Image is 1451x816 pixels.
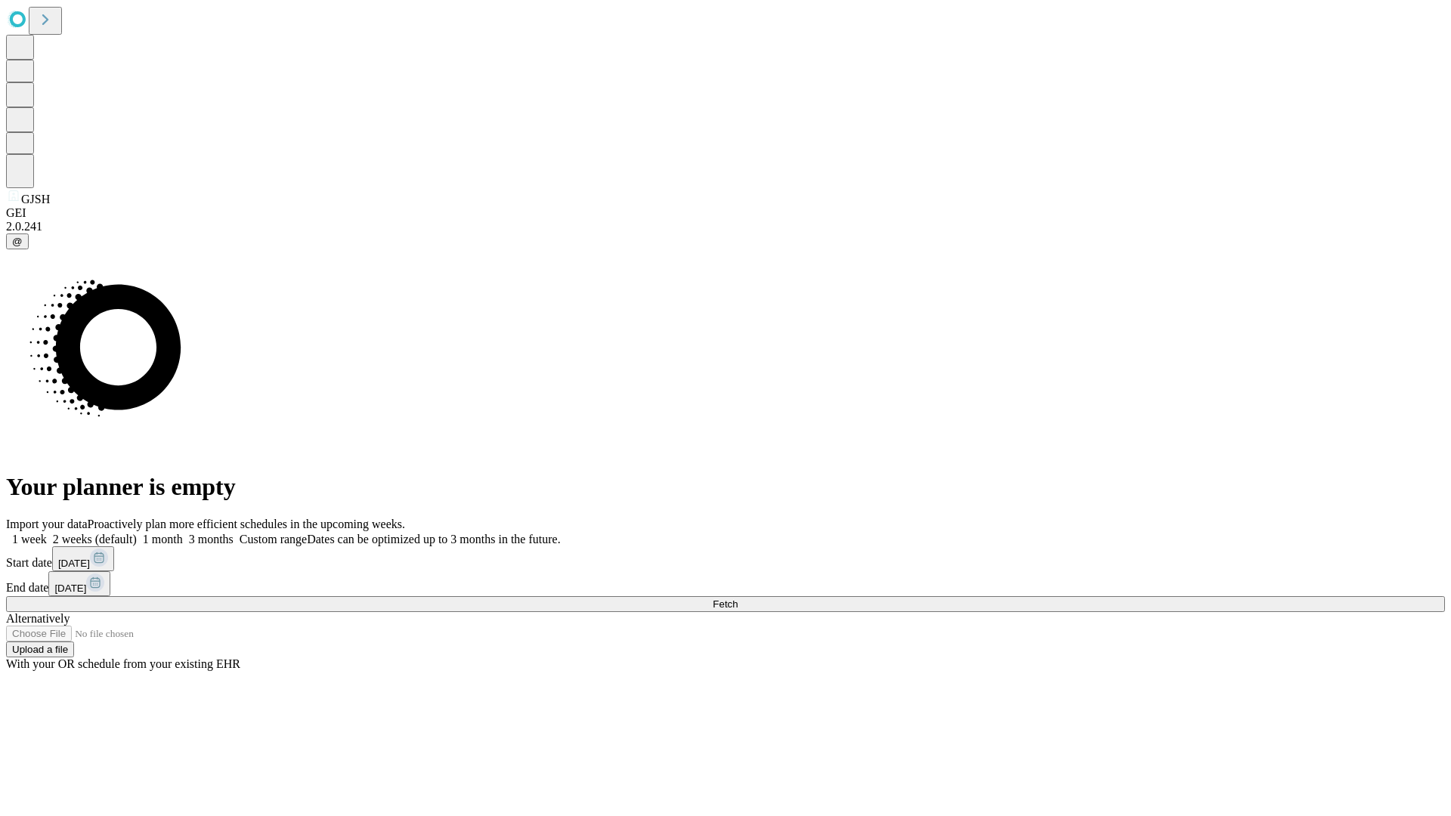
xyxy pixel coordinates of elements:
button: @ [6,233,29,249]
span: Proactively plan more efficient schedules in the upcoming weeks. [88,518,405,530]
span: [DATE] [54,583,86,594]
h1: Your planner is empty [6,473,1445,501]
span: 1 week [12,533,47,546]
div: 2.0.241 [6,220,1445,233]
span: Dates can be optimized up to 3 months in the future. [307,533,560,546]
span: Custom range [240,533,307,546]
span: Fetch [713,598,738,610]
span: With your OR schedule from your existing EHR [6,657,240,670]
div: Start date [6,546,1445,571]
div: GEI [6,206,1445,220]
button: Upload a file [6,641,74,657]
span: @ [12,236,23,247]
div: End date [6,571,1445,596]
button: Fetch [6,596,1445,612]
span: 2 weeks (default) [53,533,137,546]
button: [DATE] [48,571,110,596]
span: GJSH [21,193,50,206]
span: Import your data [6,518,88,530]
span: Alternatively [6,612,70,625]
span: 3 months [189,533,234,546]
span: 1 month [143,533,183,546]
button: [DATE] [52,546,114,571]
span: [DATE] [58,558,90,569]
